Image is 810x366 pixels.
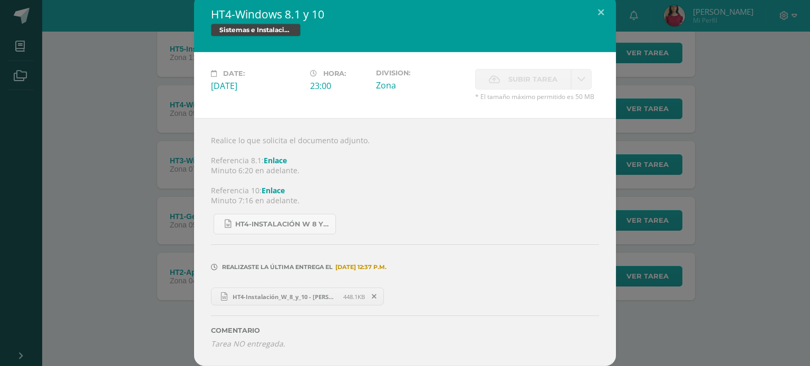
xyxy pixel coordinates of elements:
span: Date: [223,70,245,77]
span: [DATE] 12:37 p.m. [333,267,387,268]
label: Division: [376,69,467,77]
a: Enlace [262,185,285,195]
label: La fecha de entrega ha expirado [475,69,571,90]
div: 23:00 [310,80,368,92]
i: Tarea NO entregada. [211,339,285,349]
span: Sistemas e Instalación de Software [211,24,301,36]
a: La fecha de entrega ha expirado [571,69,592,90]
a: HT4-Instalación W 8 y 10.docx [214,214,336,234]
span: 448.1KB [343,293,365,301]
span: Remover entrega [365,291,383,302]
div: Zona [376,80,467,91]
a: Enlace [264,155,287,165]
label: Comentario [211,327,599,334]
a: HT4-Instalación_W_8_y_10 - [PERSON_NAME].docx 448.1KB [211,288,384,305]
span: Hora: [323,70,346,77]
span: * El tamaño máximo permitido es 50 MB [475,92,599,101]
h2: HT4-Windows 8.1 y 10 [211,7,599,22]
span: HT4-Instalación_W_8_y_10 - [PERSON_NAME].docx [227,293,343,301]
span: Subir tarea [508,70,557,89]
div: [DATE] [211,80,302,92]
span: HT4-Instalación W 8 y 10.docx [235,220,330,229]
span: Realizaste la última entrega el [222,263,333,271]
div: Realice lo que solicita el documento adjunto. Referencia 8.1: Minuto 6:20 en adelante. Referencia... [194,118,616,366]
